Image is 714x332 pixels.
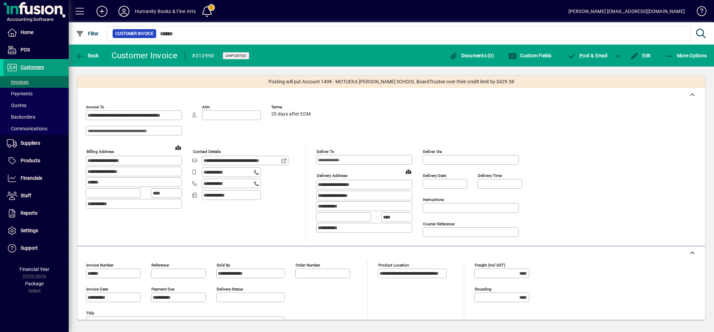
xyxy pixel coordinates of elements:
[7,126,47,131] span: Communications
[86,263,114,268] mat-label: Invoice number
[86,311,94,316] mat-label: Title
[3,111,69,123] a: Backorders
[3,123,69,134] a: Communications
[113,5,135,17] button: Profile
[423,173,446,178] mat-label: Delivery date
[423,149,442,154] mat-label: Deliver via
[7,114,35,120] span: Backorders
[86,105,104,109] mat-label: Invoice To
[3,135,69,152] a: Suppliers
[21,210,37,216] span: Reports
[3,24,69,41] a: Home
[20,266,49,272] span: Financial Year
[664,49,709,62] button: More Options
[21,29,33,35] span: Home
[268,78,514,85] span: Posting will put Account 1498 - MOTUEKA [PERSON_NAME] SCHOOL BoardTrustee over their credit limit...
[21,175,42,181] span: Financials
[3,205,69,222] a: Reports
[21,193,31,198] span: Staff
[3,41,69,59] a: POS
[226,54,246,58] span: Unposted
[568,53,608,58] span: ost & Email
[448,49,496,62] button: Documents (0)
[115,30,153,37] span: Customer Invoice
[25,281,44,286] span: Package
[135,6,196,17] div: Humanity Books & Fine Arts
[579,53,583,58] span: P
[316,149,334,154] mat-label: Deliver To
[7,103,26,108] span: Quotes
[3,76,69,88] a: Invoices
[202,105,210,109] mat-label: Attn
[112,50,178,61] div: Customer Invoice
[475,287,491,292] mat-label: Rounding
[568,6,685,17] div: [PERSON_NAME] [EMAIL_ADDRESS][DOMAIN_NAME]
[423,197,444,202] mat-label: Instructions
[76,53,99,58] span: Back
[507,49,553,62] button: Custom Fields
[21,228,38,233] span: Settings
[151,287,174,292] mat-label: Payment due
[665,53,707,58] span: More Options
[475,263,505,268] mat-label: Freight (incl GST)
[151,263,169,268] mat-label: Reference
[423,222,454,226] mat-label: Courier Reference
[449,53,494,58] span: Documents (0)
[21,47,30,52] span: POS
[74,49,101,62] button: Back
[192,50,215,61] div: #313990
[7,79,28,85] span: Invoices
[217,287,243,292] mat-label: Delivery status
[508,53,552,58] span: Custom Fields
[3,222,69,239] a: Settings
[21,64,44,70] span: Customers
[3,88,69,99] a: Payments
[403,166,414,177] a: View on map
[3,187,69,204] a: Staff
[76,31,99,36] span: Filter
[3,99,69,111] a: Quotes
[378,263,409,268] mat-label: Product location
[630,53,651,58] span: Edit
[86,287,108,292] mat-label: Invoice date
[271,111,311,117] span: 20 days after EOM
[74,27,101,40] button: Filter
[173,142,184,153] a: View on map
[271,105,312,109] span: Terms
[296,263,320,268] mat-label: Order number
[3,152,69,169] a: Products
[21,245,38,251] span: Support
[7,91,33,96] span: Payments
[692,1,705,24] a: Knowledge Base
[3,240,69,257] a: Support
[564,49,611,62] button: Post & Email
[217,263,230,268] mat-label: Sold by
[69,49,106,62] app-page-header-button: Back
[21,158,40,163] span: Products
[3,170,69,187] a: Financials
[91,5,113,17] button: Add
[478,173,502,178] mat-label: Delivery time
[629,49,653,62] button: Edit
[21,140,40,146] span: Suppliers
